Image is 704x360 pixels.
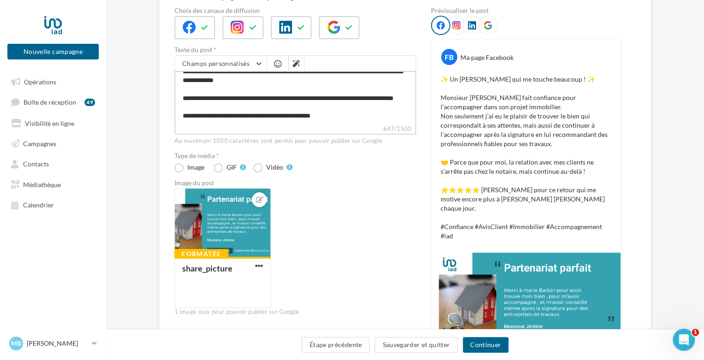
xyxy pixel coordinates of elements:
[25,119,74,127] span: Visibilité en ligne
[175,56,267,71] button: Champs personnalisés
[24,77,56,85] span: Opérations
[6,155,101,171] a: Contacts
[673,329,695,351] iframe: Intercom live chat
[6,135,101,151] a: Campagnes
[7,335,99,352] a: MB [PERSON_NAME]
[84,99,95,106] div: 49
[302,337,370,353] button: Étape précédente
[6,73,101,89] a: Opérations
[24,98,76,106] span: Boîte de réception
[431,7,621,14] div: Prévisualiser le post
[23,139,56,147] span: Campagnes
[11,339,21,348] span: MB
[182,263,233,273] div: share_picture
[266,164,283,171] div: Vidéo
[375,337,458,353] button: Sauvegarder et quitter
[174,153,416,159] label: Type de média *
[460,53,513,62] div: Ma page Facebook
[6,196,101,212] a: Calendrier
[6,114,101,131] a: Visibilité en ligne
[6,176,101,192] a: Médiathèque
[441,75,611,241] p: ✨ Un [PERSON_NAME] qui me touche beaucoup ! ✨ Monsieur [PERSON_NAME] fait confiance pour l’accomp...
[227,164,237,171] div: GIF
[174,249,228,259] div: Formatée
[174,47,416,53] label: Texte du post *
[174,308,416,316] div: 1 image max pour pouvoir publier sur Google
[27,339,88,348] p: [PERSON_NAME]
[174,124,416,135] label: 647/1500
[23,201,54,209] span: Calendrier
[174,7,416,14] label: Choix des canaux de diffusion
[23,160,49,168] span: Contacts
[174,180,416,186] div: Image du post
[7,44,99,59] button: Nouvelle campagne
[441,49,457,65] div: FB
[692,329,699,336] span: 1
[463,337,508,353] button: Continuer
[182,59,250,67] span: Champs personnalisés
[174,137,416,145] div: Au maximum 1500 caractères sont permis pour pouvoir publier sur Google
[23,180,61,188] span: Médiathèque
[6,93,101,110] a: Boîte de réception49
[187,164,204,171] div: Image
